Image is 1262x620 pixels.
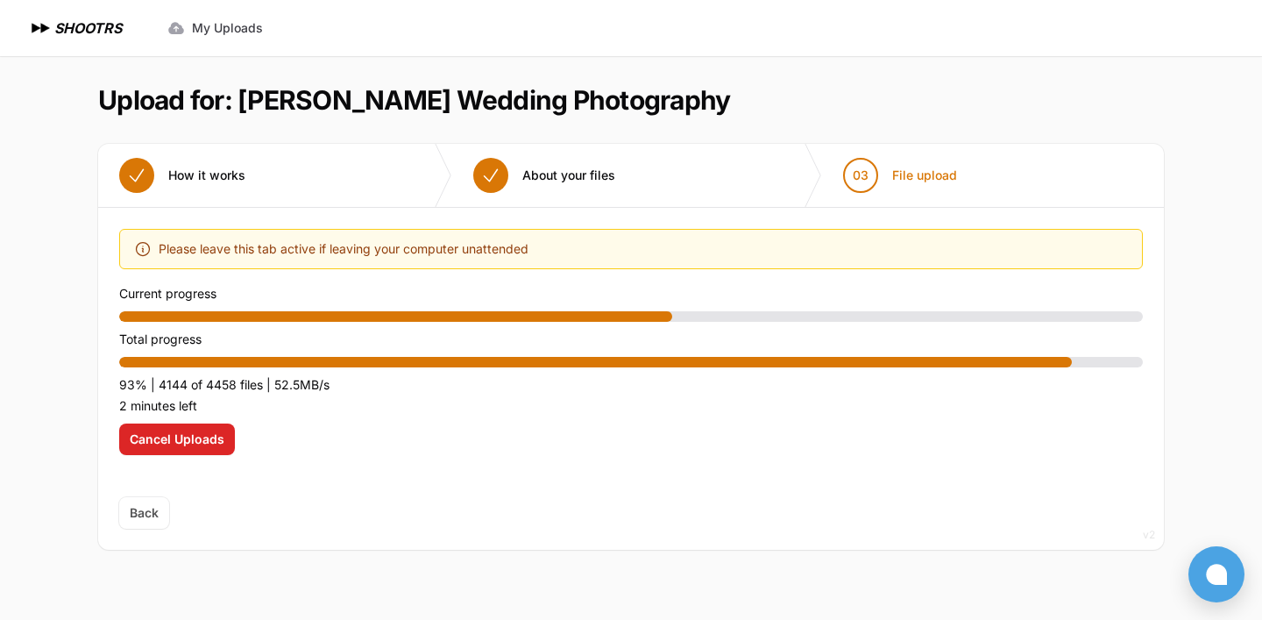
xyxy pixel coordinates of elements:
[28,18,54,39] img: SHOOTRS
[119,424,235,455] button: Cancel Uploads
[522,167,615,184] span: About your files
[119,283,1143,304] p: Current progress
[119,374,1143,396] p: 93% | 4144 of 4458 files | 52.5MB/s
[159,239,528,260] span: Please leave this tab active if leaving your computer unattended
[822,144,978,207] button: 03 File upload
[130,431,224,448] span: Cancel Uploads
[119,396,1143,417] p: 2 minutes left
[1143,524,1155,545] div: v2
[452,144,636,207] button: About your files
[892,167,957,184] span: File upload
[192,19,263,37] span: My Uploads
[853,167,869,184] span: 03
[98,144,266,207] button: How it works
[54,18,122,39] h1: SHOOTRS
[119,329,1143,350] p: Total progress
[168,167,245,184] span: How it works
[1188,546,1244,602] button: Open chat window
[98,84,730,116] h1: Upload for: [PERSON_NAME] Wedding Photography
[157,12,273,44] a: My Uploads
[28,18,122,39] a: SHOOTRS SHOOTRS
